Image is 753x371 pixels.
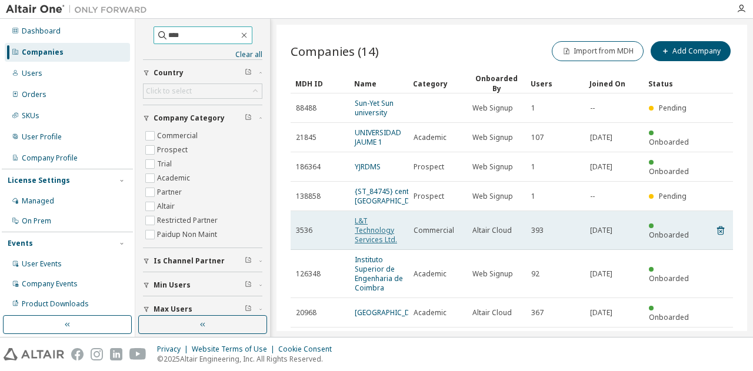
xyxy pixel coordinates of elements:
[245,256,252,266] span: Clear filter
[143,248,262,274] button: Is Channel Partner
[245,113,252,123] span: Clear filter
[8,239,33,248] div: Events
[22,153,78,163] div: Company Profile
[245,305,252,314] span: Clear filter
[22,90,46,99] div: Orders
[296,192,321,201] span: 138858
[355,216,397,245] a: L&T Technology Services Ltd.
[143,60,262,86] button: Country
[245,280,252,290] span: Clear filter
[154,256,225,266] span: Is Channel Partner
[552,41,644,61] button: Import from MDH
[472,226,512,235] span: Altair Cloud
[22,299,89,309] div: Product Downloads
[649,230,689,240] span: Onboarded
[413,74,462,93] div: Category
[590,133,612,142] span: [DATE]
[659,191,687,201] span: Pending
[355,162,381,172] a: YJRDMS
[296,308,316,317] span: 20968
[154,305,192,314] span: Max Users
[143,50,262,59] a: Clear all
[157,185,184,199] label: Partner
[157,228,219,242] label: Paidup Non Maint
[531,308,544,317] span: 367
[110,348,122,360] img: linkedin.svg
[143,272,262,298] button: Min Users
[157,345,192,354] div: Privacy
[157,157,174,171] label: Trial
[154,113,225,123] span: Company Category
[659,103,687,113] span: Pending
[22,279,78,289] div: Company Events
[355,308,425,317] a: [GEOGRAPHIC_DATA]
[472,103,513,113] span: Web Signup
[4,348,64,360] img: altair_logo.svg
[157,143,190,157] label: Prospect
[22,196,54,206] div: Managed
[192,345,278,354] div: Website Terms of Use
[472,269,513,279] span: Web Signup
[91,348,103,360] img: instagram.svg
[649,137,689,147] span: Onboarded
[157,354,339,364] p: © 2025 Altair Engineering, Inc. All Rights Reserved.
[651,41,731,61] button: Add Company
[472,73,521,93] div: Onboarded By
[157,213,220,228] label: Restricted Partner
[296,269,321,279] span: 126348
[531,269,539,279] span: 92
[296,226,312,235] span: 3536
[291,43,379,59] span: Companies (14)
[531,192,535,201] span: 1
[22,132,62,142] div: User Profile
[472,133,513,142] span: Web Signup
[414,162,444,172] span: Prospect
[22,69,42,78] div: Users
[22,26,61,36] div: Dashboard
[22,48,64,57] div: Companies
[295,74,345,93] div: MDH ID
[296,133,316,142] span: 21845
[157,129,200,143] label: Commercial
[414,192,444,201] span: Prospect
[143,105,262,131] button: Company Category
[355,186,425,206] a: {ST_84745} centrale [GEOGRAPHIC_DATA]
[22,216,51,226] div: On Prem
[414,308,447,317] span: Academic
[354,74,404,93] div: Name
[8,176,70,185] div: License Settings
[590,269,612,279] span: [DATE]
[531,133,544,142] span: 107
[154,280,191,290] span: Min Users
[414,226,454,235] span: Commercial
[531,103,535,113] span: 1
[157,171,192,185] label: Academic
[414,133,447,142] span: Academic
[531,74,580,93] div: Users
[71,348,84,360] img: facebook.svg
[590,192,595,201] span: --
[278,345,339,354] div: Cookie Consent
[296,103,316,113] span: 88488
[355,255,403,293] a: Instituto Superior de Engenharia de Coimbra
[649,312,689,322] span: Onboarded
[590,103,595,113] span: --
[157,199,177,213] label: Altair
[143,296,262,322] button: Max Users
[590,308,612,317] span: [DATE]
[355,128,401,147] a: UNIVERSIDAD JAUME 1
[144,84,262,98] div: Click to select
[648,74,698,93] div: Status
[129,348,146,360] img: youtube.svg
[472,162,513,172] span: Web Signup
[6,4,153,15] img: Altair One
[590,226,612,235] span: [DATE]
[589,74,639,93] div: Joined On
[355,98,394,118] a: Sun-Yet Sun university
[472,192,513,201] span: Web Signup
[649,166,689,176] span: Onboarded
[414,269,447,279] span: Academic
[531,226,544,235] span: 393
[296,162,321,172] span: 186364
[590,162,612,172] span: [DATE]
